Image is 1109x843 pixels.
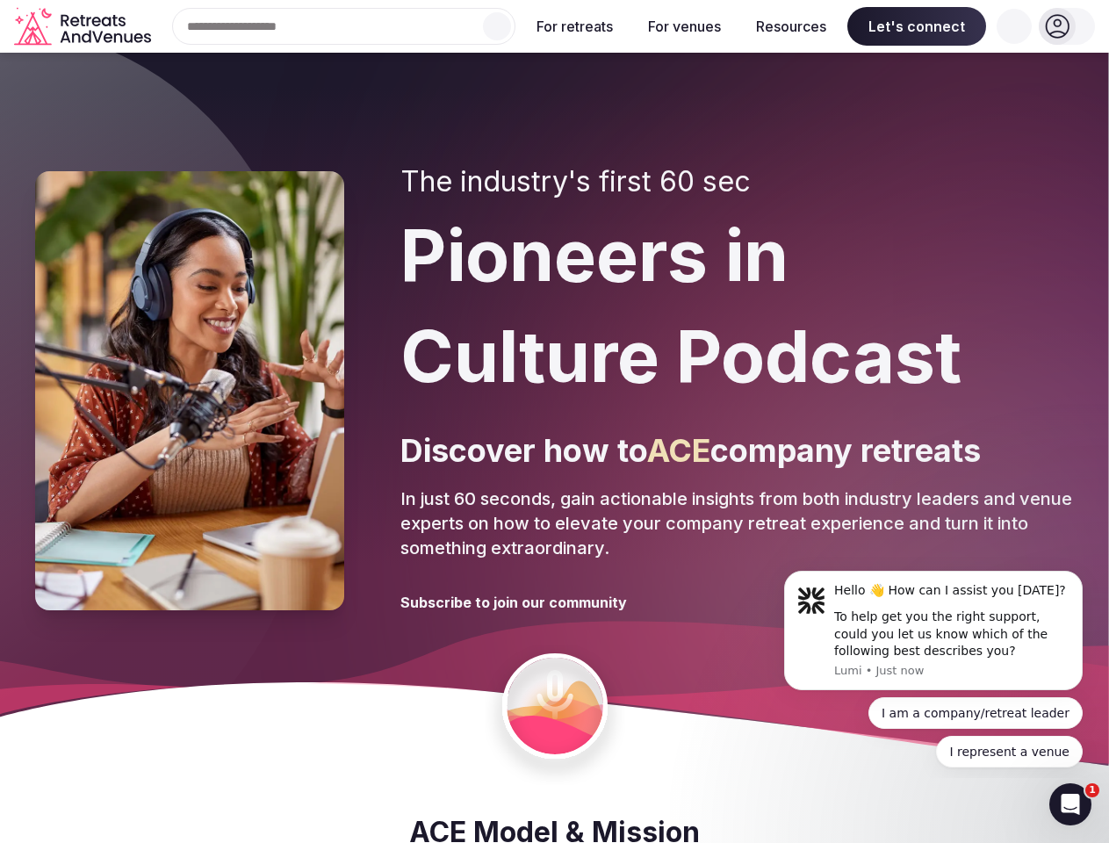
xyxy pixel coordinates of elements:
button: For venues [634,7,735,46]
span: ACE [647,431,710,470]
p: In just 60 seconds, gain actionable insights from both industry leaders and venue experts on how ... [400,486,1074,560]
h2: The industry's first 60 sec [400,165,1074,198]
iframe: Intercom live chat [1049,783,1091,825]
span: 1 [1085,783,1099,797]
h3: Subscribe to join our community [400,593,627,612]
button: Resources [742,7,840,46]
p: Discover how to company retreats [400,429,1074,472]
iframe: Intercom notifications message [758,555,1109,778]
img: Pioneers in Culture Podcast [35,171,344,610]
svg: Retreats and Venues company logo [14,7,155,47]
span: Let's connect [847,7,986,46]
a: Visit the homepage [14,7,155,47]
button: For retreats [522,7,627,46]
h1: Pioneers in Culture Podcast [400,205,1074,407]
